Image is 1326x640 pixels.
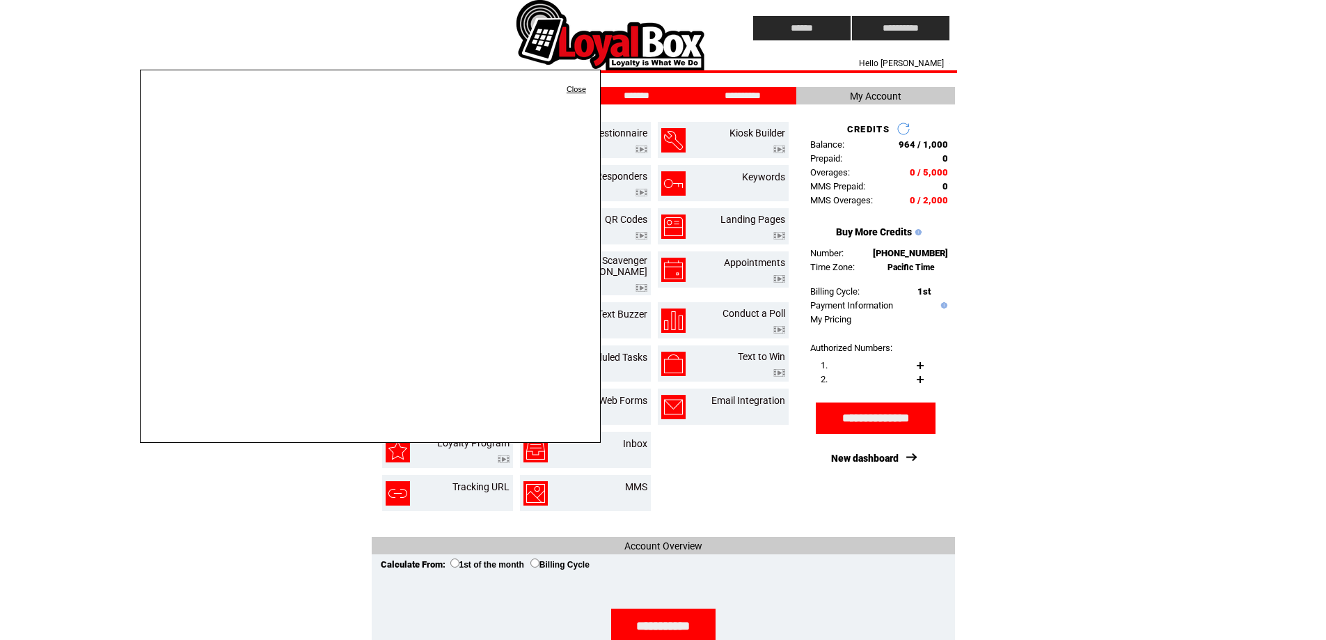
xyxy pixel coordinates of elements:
a: Inbox [623,438,647,449]
img: kiosk-builder.png [661,128,686,153]
a: Email Integration [711,395,785,406]
img: text-to-win.png [661,352,686,376]
a: Appointments [724,257,785,268]
span: 2. [821,374,828,384]
span: 1. [821,360,828,370]
img: video.png [773,275,785,283]
a: Close [567,85,586,93]
img: loyalty-program.png [386,438,410,462]
img: video.png [636,284,647,292]
input: Billing Cycle [530,559,539,568]
a: Text to Win [738,351,785,362]
span: 964 / 1,000 [899,139,948,150]
img: appointments.png [661,258,686,282]
span: MMS Prepaid: [810,181,865,192]
a: MMS [625,481,647,492]
span: Calculate From: [381,559,445,570]
span: Pacific Time [887,263,935,272]
a: Scheduled Tasks [576,352,647,363]
a: Kiosk Builder [729,127,785,139]
span: Number: [810,248,844,258]
a: Auto Responders [573,171,647,182]
label: 1st of the month [450,560,524,570]
span: 0 / 2,000 [910,195,948,205]
span: Prepaid: [810,153,842,164]
a: Web Forms [599,395,647,406]
span: My Account [850,91,901,102]
span: Billing Cycle: [810,286,860,297]
img: inbox.png [523,438,548,462]
img: keywords.png [661,171,686,196]
span: CREDITS [847,124,890,134]
img: video.png [636,189,647,196]
a: Scavenger [PERSON_NAME] [573,255,647,277]
img: help.gif [912,229,922,235]
a: Questionnaire [587,127,647,139]
span: Time Zone: [810,262,855,272]
img: video.png [773,326,785,334]
a: Text Buzzer [597,309,647,320]
a: Buy More Credits [836,226,912,237]
img: mms.png [523,481,548,506]
span: Account Overview [624,540,702,552]
img: landing-pages.png [661,214,686,239]
img: help.gif [938,302,947,309]
span: 0 / 5,000 [910,167,948,178]
a: QR Codes [605,214,647,225]
a: Conduct a Poll [723,308,785,319]
img: video.png [773,232,785,240]
input: 1st of the month [450,559,459,568]
img: tracking-url.png [386,481,410,506]
img: video.png [636,232,647,240]
span: Hello [PERSON_NAME] [859,58,944,68]
img: video.png [773,369,785,377]
a: Tracking URL [452,481,510,492]
span: 1st [917,286,931,297]
span: 0 [942,153,948,164]
a: My Pricing [810,314,851,325]
img: video.png [773,146,785,153]
img: video.png [636,146,647,153]
span: Overages: [810,167,850,178]
span: MMS Overages: [810,195,873,205]
img: video.png [498,455,510,463]
span: [PHONE_NUMBER] [873,248,948,258]
label: Billing Cycle [530,560,590,570]
a: New dashboard [831,453,899,464]
a: Keywords [742,171,785,182]
span: 0 [942,181,948,192]
img: email-integration.png [661,395,686,419]
img: conduct-a-poll.png [661,309,686,333]
a: Payment Information [810,300,893,311]
a: Landing Pages [720,214,785,225]
span: Authorized Numbers: [810,343,892,353]
span: Balance: [810,139,844,150]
